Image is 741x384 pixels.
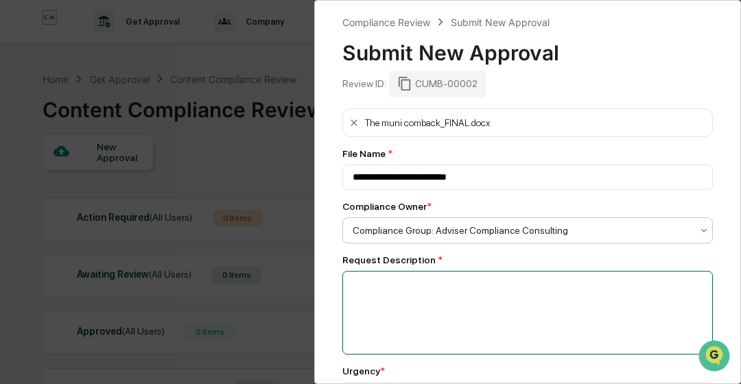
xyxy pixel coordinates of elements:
iframe: Open customer support [697,339,734,376]
div: Review ID: [342,78,386,89]
div: CUMB-00002 [389,71,486,97]
div: Urgency [342,365,385,376]
a: Powered byPylon [97,231,166,242]
span: Preclearance [27,172,89,186]
div: Request Description [342,254,713,265]
p: How can we help? [14,28,250,50]
div: 🖐️ [14,173,25,184]
span: Data Lookup [27,198,86,212]
span: Attestations [113,172,170,186]
a: 🗄️Attestations [94,167,176,191]
a: 🖐️Preclearance [8,167,94,191]
div: Submit New Approval [342,29,713,65]
div: Start new chat [47,104,225,118]
button: Start new chat [233,108,250,125]
div: File Name [342,148,713,159]
div: We're available if you need us! [47,118,174,129]
div: 🗄️ [99,173,110,184]
div: Compliance Owner [342,201,432,212]
a: 🔎Data Lookup [8,193,92,217]
span: Pylon [137,232,166,242]
div: 🔎 [14,200,25,211]
div: The muni comback_FINAL.docx [365,117,490,128]
div: Submit New Approval [451,16,550,28]
div: Compliance Review [342,16,430,28]
img: 1746055101610-c473b297-6a78-478c-a979-82029cc54cd1 [14,104,38,129]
